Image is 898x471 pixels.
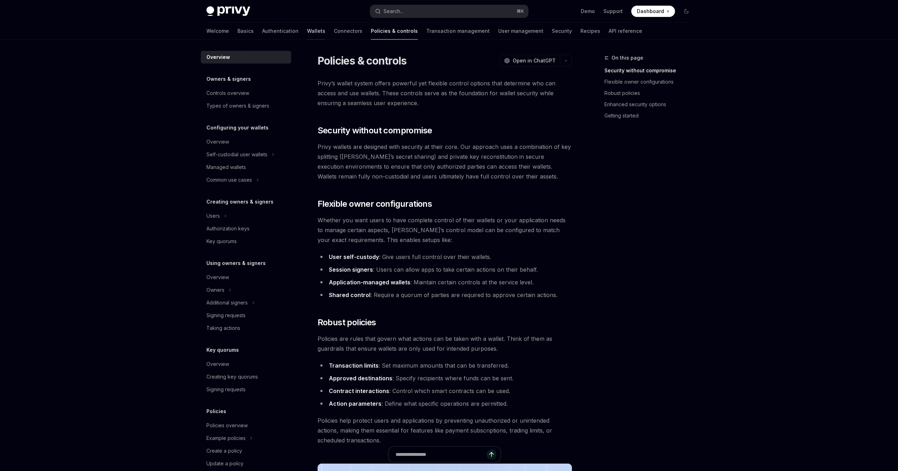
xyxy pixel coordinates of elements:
div: Creating key quorums [206,373,258,381]
button: Open in ChatGPT [500,55,560,67]
li: : Control which smart contracts can be used. [318,386,572,396]
a: Welcome [206,23,229,40]
div: Create a policy [206,447,242,455]
a: Getting started [604,110,698,121]
div: Policies overview [206,421,248,430]
strong: Session signers [329,266,373,273]
div: Additional signers [206,298,248,307]
input: Ask a question... [396,447,487,462]
div: Users [206,212,220,220]
a: Controls overview [201,87,291,99]
button: Owners [201,284,235,296]
strong: Contract interactions [329,387,389,394]
span: Dashboard [637,8,664,15]
li: : Maintain certain controls at the service level. [318,277,572,287]
a: Update a policy [201,457,291,470]
a: Authorization keys [201,222,291,235]
a: Demo [581,8,595,15]
h5: Owners & signers [206,75,251,83]
h5: Creating owners & signers [206,198,273,206]
a: User management [498,23,543,40]
div: Update a policy [206,459,243,468]
strong: Approved destinations [329,375,392,382]
li: : Set maximum amounts that can be transferred. [318,361,572,370]
span: On this page [611,54,643,62]
a: Signing requests [201,383,291,396]
li: : Users can allow apps to take certain actions on their behalf. [318,265,572,274]
a: Policies & controls [371,23,418,40]
a: Create a policy [201,445,291,457]
h1: Policies & controls [318,54,407,67]
img: dark logo [206,6,250,16]
a: Transaction management [426,23,490,40]
a: Flexible owner configurations [604,76,698,87]
div: Common use cases [206,176,252,184]
span: Privy wallets are designed with security at their core. Our approach uses a combination of key sp... [318,142,572,181]
a: Overview [201,51,291,64]
button: Toggle dark mode [681,6,692,17]
div: Search... [384,7,403,16]
a: Key quorums [201,235,291,248]
button: Example policies [201,432,256,445]
a: Security [552,23,572,40]
a: Wallets [307,23,325,40]
a: Managed wallets [201,161,291,174]
div: Key quorums [206,237,237,246]
li: : Require a quorum of parties are required to approve certain actions. [318,290,572,300]
div: Controls overview [206,89,249,97]
div: Owners [206,286,224,294]
button: Users [201,210,230,222]
a: Overview [201,358,291,370]
a: Policies overview [201,419,291,432]
span: Open in ChatGPT [513,57,556,64]
a: Support [603,8,623,15]
span: Policies are rules that govern what actions can be taken with a wallet. Think of them as guardrai... [318,334,572,354]
span: Privy’s wallet system offers powerful yet flexible control options that determine who can access ... [318,78,572,108]
div: Overview [206,273,229,282]
h5: Policies [206,407,226,416]
strong: Shared control [329,291,370,298]
button: Self-custodial user wallets [201,148,278,161]
strong: Application-managed wallets [329,279,410,286]
strong: Transaction limits [329,362,379,369]
a: Creating key quorums [201,370,291,383]
a: Connectors [334,23,362,40]
strong: User self-custody [329,253,379,260]
span: Security without compromise [318,125,432,136]
div: Types of owners & signers [206,102,269,110]
button: Search...⌘K [370,5,528,18]
span: ⌘ K [517,8,524,14]
span: Whether you want users to have complete control of their wallets or your application needs to man... [318,215,572,245]
div: Example policies [206,434,246,442]
a: Overview [201,271,291,284]
a: Types of owners & signers [201,99,291,112]
a: Authentication [262,23,299,40]
div: Authorization keys [206,224,249,233]
a: Security without compromise [604,65,698,76]
a: Taking actions [201,322,291,334]
a: Dashboard [631,6,675,17]
a: Overview [201,135,291,148]
h5: Using owners & signers [206,259,266,267]
div: Signing requests [206,311,246,320]
button: Additional signers [201,296,258,309]
strong: Action parameters [329,400,381,407]
a: Robust policies [604,87,698,99]
li: : Specify recipients where funds can be sent. [318,373,572,383]
div: Managed wallets [206,163,246,171]
button: Common use cases [201,174,263,186]
span: Flexible owner configurations [318,198,432,210]
div: Signing requests [206,385,246,394]
button: Send message [487,449,496,459]
a: API reference [609,23,642,40]
a: Signing requests [201,309,291,322]
h5: Key quorums [206,346,239,354]
a: Recipes [580,23,600,40]
div: Taking actions [206,324,240,332]
li: : Give users full control over their wallets. [318,252,572,262]
div: Overview [206,360,229,368]
div: Self-custodial user wallets [206,150,267,159]
div: Overview [206,138,229,146]
h5: Configuring your wallets [206,123,269,132]
span: Policies help protect users and applications by preventing unauthorized or unintended actions, ma... [318,416,572,445]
